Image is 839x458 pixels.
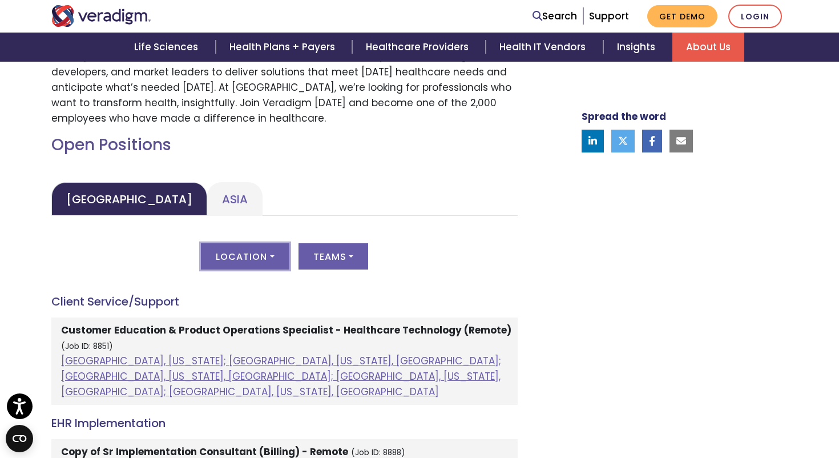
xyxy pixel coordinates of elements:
[533,9,577,24] a: Search
[647,5,717,27] a: Get Demo
[207,182,263,216] a: Asia
[201,243,289,270] button: Location
[61,354,501,399] a: [GEOGRAPHIC_DATA], [US_STATE]; [GEOGRAPHIC_DATA], [US_STATE], [GEOGRAPHIC_DATA]; [GEOGRAPHIC_DATA...
[486,33,603,62] a: Health IT Vendors
[589,9,629,23] a: Support
[51,5,151,27] img: Veradigm logo
[351,447,405,458] small: (Job ID: 8888)
[6,425,33,452] button: Open CMP widget
[51,416,518,430] h4: EHR Implementation
[61,341,113,352] small: (Job ID: 8851)
[51,135,518,155] h2: Open Positions
[672,33,744,62] a: About Us
[352,33,486,62] a: Healthcare Providers
[728,5,782,28] a: Login
[299,243,368,270] button: Teams
[120,33,215,62] a: Life Sciences
[51,49,518,126] p: Join a passionate team of dedicated associates who work side-by-side with caregivers, developers,...
[51,295,518,308] h4: Client Service/Support
[216,33,352,62] a: Health Plans + Payers
[582,110,666,123] strong: Spread the word
[61,323,511,337] strong: Customer Education & Product Operations Specialist - Healthcare Technology (Remote)
[51,182,207,216] a: [GEOGRAPHIC_DATA]
[603,33,672,62] a: Insights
